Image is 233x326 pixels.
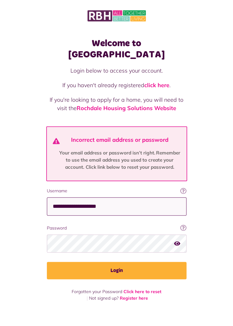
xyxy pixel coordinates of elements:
span: Not signed up? [89,295,119,301]
a: Register here [120,295,148,301]
label: Username [47,188,186,194]
a: Click here to reset [123,289,161,294]
a: Rochdale Housing Solutions Website [77,105,176,112]
h4: Incorrect email address or password [56,136,183,143]
p: If you're looking to apply for a home, you will need to visit the [47,96,186,112]
p: If you haven't already registered . [47,81,186,89]
img: MyRBH [87,9,146,22]
button: Login [47,262,186,279]
span: Forgotten your Password [72,289,122,294]
p: Your email address or password isn’t right. Remember to use the email address you used to create ... [56,150,183,171]
p: Login below to access your account. [47,66,186,75]
h1: Welcome to [GEOGRAPHIC_DATA] [47,38,186,60]
a: click here [144,82,169,89]
label: Password [47,225,186,231]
